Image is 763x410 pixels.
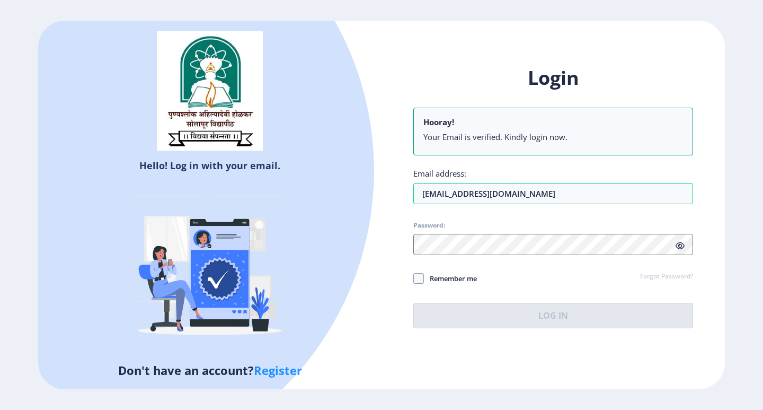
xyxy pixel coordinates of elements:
[413,303,693,328] button: Log In
[46,362,374,379] h5: Don't have an account?
[413,168,466,179] label: Email address:
[413,221,445,230] label: Password:
[424,272,477,285] span: Remember me
[157,31,263,151] img: sulogo.png
[117,176,303,362] img: Verified-rafiki.svg
[423,117,454,127] b: Hooray!
[413,183,693,204] input: Email address
[254,362,302,378] a: Register
[413,65,693,91] h1: Login
[640,272,693,282] a: Forgot Password?
[423,132,683,142] li: Your Email is verified. Kindly login now.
